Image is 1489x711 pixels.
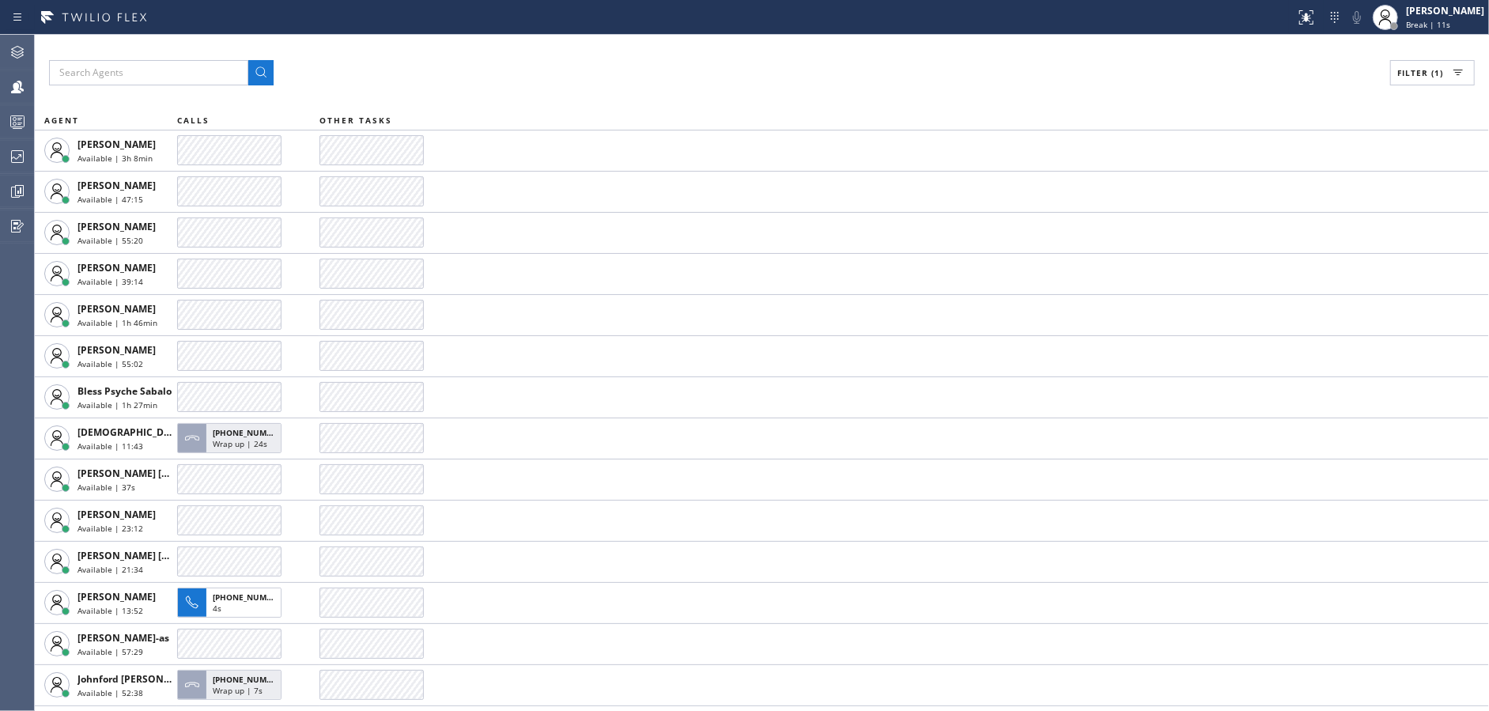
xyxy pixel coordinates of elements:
[77,317,157,328] span: Available | 1h 46min
[177,418,286,458] button: [PHONE_NUMBER]Wrap up | 24s
[77,631,169,645] span: [PERSON_NAME]-as
[213,427,285,438] span: [PHONE_NUMBER]
[213,674,285,685] span: [PHONE_NUMBER]
[77,564,143,575] span: Available | 21:34
[77,235,143,246] span: Available | 55:20
[1390,60,1475,85] button: Filter (1)
[77,482,135,493] span: Available | 37s
[1346,6,1368,28] button: Mute
[1406,4,1484,17] div: [PERSON_NAME]
[77,220,156,233] span: [PERSON_NAME]
[213,685,263,696] span: Wrap up | 7s
[77,384,172,398] span: Bless Psyche Sabalo
[177,115,210,126] span: CALLS
[77,153,153,164] span: Available | 3h 8min
[77,261,156,274] span: [PERSON_NAME]
[77,672,199,686] span: Johnford [PERSON_NAME]
[77,687,143,698] span: Available | 52:38
[77,343,156,357] span: [PERSON_NAME]
[77,138,156,151] span: [PERSON_NAME]
[77,302,156,316] span: [PERSON_NAME]
[77,441,143,452] span: Available | 11:43
[319,115,392,126] span: OTHER TASKS
[177,665,286,705] button: [PHONE_NUMBER]Wrap up | 7s
[77,358,143,369] span: Available | 55:02
[49,60,248,85] input: Search Agents
[77,276,143,287] span: Available | 39:14
[77,179,156,192] span: [PERSON_NAME]
[213,592,285,603] span: [PHONE_NUMBER]
[44,115,79,126] span: AGENT
[77,549,236,562] span: [PERSON_NAME] [PERSON_NAME]
[213,438,267,449] span: Wrap up | 24s
[1406,19,1450,30] span: Break | 11s
[1397,67,1443,78] span: Filter (1)
[77,590,156,603] span: [PERSON_NAME]
[77,425,263,439] span: [DEMOGRAPHIC_DATA][PERSON_NAME]
[77,605,143,616] span: Available | 13:52
[77,467,236,480] span: [PERSON_NAME] [PERSON_NAME]
[77,399,157,410] span: Available | 1h 27min
[213,603,221,614] span: 4s
[77,194,143,205] span: Available | 47:15
[77,508,156,521] span: [PERSON_NAME]
[177,583,286,622] button: [PHONE_NUMBER]4s
[77,646,143,657] span: Available | 57:29
[77,523,143,534] span: Available | 23:12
